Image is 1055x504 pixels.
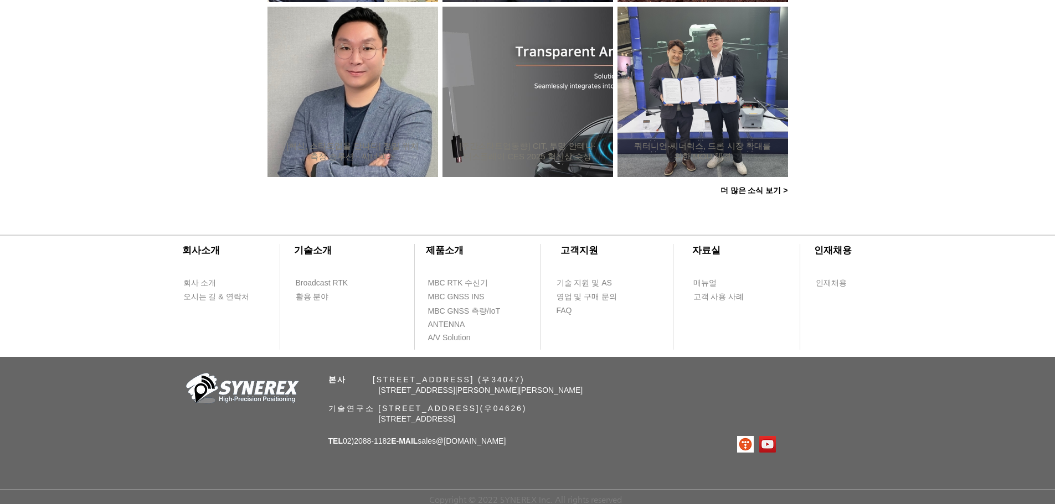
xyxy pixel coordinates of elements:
span: ​기술소개 [294,245,332,256]
span: 오시는 길 & 연락처 [183,292,249,303]
a: 활용 분야 [295,290,359,304]
span: [STREET_ADDRESS] [379,414,455,423]
span: FAQ [557,305,572,316]
a: [혁신, 스타트업을 만나다] 정밀 위치측정 솔루션 - 씨너렉스 [284,141,421,162]
a: 영업 및 구매 문의 [556,290,620,304]
span: Broadcast RTK [296,278,348,289]
span: TEL [328,437,343,445]
a: Broadcast RTK [295,276,359,290]
span: 회사 소개 [183,278,217,289]
ul: SNS 모음 [737,436,776,453]
span: ​고객지원 [560,245,598,256]
a: A/V Solution [428,331,491,345]
a: 인재채용 [815,276,868,290]
span: 기술 지원 및 AS [557,278,612,289]
iframe: Wix Chat [928,456,1055,504]
a: 쿼터니언-씨너렉스, 드론 시장 확대를 위한 MOU 체결 [634,141,771,162]
span: 고객 사용 사례 [693,292,744,303]
span: 인재채용 [816,278,847,289]
span: 본사 [328,375,347,384]
a: 고객 사용 사례 [693,290,756,304]
img: 회사_로고-removebg-preview.png [180,372,302,408]
span: E-MAIL [391,437,418,445]
a: FAQ [556,304,620,318]
span: ​제품소개 [426,245,464,256]
span: [STREET_ADDRESS][PERSON_NAME][PERSON_NAME] [379,386,583,394]
img: 유튜브 사회 아이콘 [759,436,776,453]
span: Copyright © 2022 SYNEREX Inc. All rights reserved [429,495,622,504]
a: MBC GNSS 측량/IoT [428,304,524,318]
span: ​인재채용 [814,245,852,256]
span: MBC GNSS 측량/IoT [428,306,501,317]
a: 회사 소개 [183,276,246,290]
img: 티스토리로고 [737,436,754,453]
span: 더 많은 소식 보기 > [721,186,788,196]
span: MBC GNSS INS [428,292,485,303]
a: ANTENNA [428,318,491,331]
span: ANTENNA [428,319,465,330]
a: 오시는 길 & 연락처 [183,290,258,304]
a: MBC GNSS INS [428,290,497,304]
span: 02)2088-1182 sales [328,437,506,445]
span: ​ [STREET_ADDRESS] (우34047) [328,375,525,384]
a: MBC RTK 수신기 [428,276,511,290]
a: [주간스타트업동향] CIT, 투명 안테나·디스플레이 CES 2025 혁신상 수상 外 [459,141,596,162]
span: A/V Solution [428,332,471,344]
span: 기술연구소 [STREET_ADDRESS](우04626) [328,404,527,413]
a: 더 많은 소식 보기 > [713,180,796,202]
span: ​회사소개 [182,245,220,256]
a: 매뉴얼 [693,276,756,290]
span: ​자료실 [692,245,721,256]
span: 활용 분야 [296,292,329,303]
span: 영업 및 구매 문의 [557,292,617,303]
a: @[DOMAIN_NAME] [436,437,506,445]
span: 매뉴얼 [693,278,717,289]
span: MBC RTK 수신기 [428,278,488,289]
a: 기술 지원 및 AS [556,276,639,290]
